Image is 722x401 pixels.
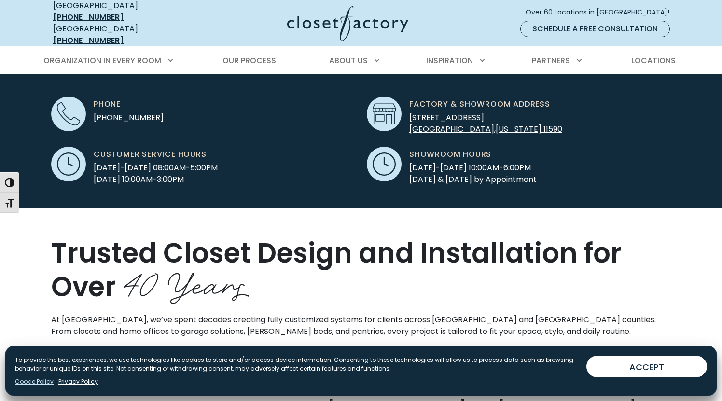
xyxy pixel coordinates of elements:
span: Over 60 Locations in [GEOGRAPHIC_DATA]! [526,7,677,17]
p: To provide the best experiences, we use technologies like cookies to store and/or access device i... [15,356,579,373]
a: [STREET_ADDRESS] [GEOGRAPHIC_DATA],[US_STATE] 11590 [409,112,562,135]
div: [GEOGRAPHIC_DATA] [53,23,193,46]
span: Phone [94,98,121,110]
span: Partners [532,55,570,66]
a: Privacy Policy [58,377,98,386]
nav: Primary Menu [37,47,685,74]
span: [STREET_ADDRESS] [409,112,484,123]
span: Locations [631,55,676,66]
a: Cookie Policy [15,377,54,386]
span: Inspiration [426,55,473,66]
button: ACCEPT [586,356,707,377]
span: [DATE] 10:00AM-3:00PM [94,174,218,185]
span: 40 Years [122,257,250,307]
span: About Us [329,55,368,66]
span: [DATE] & [DATE] by Appointment [409,174,537,185]
a: [PHONE_NUMBER] [53,12,124,23]
span: Organization in Every Room [43,55,161,66]
span: [DATE]-[DATE] 08:00AM-5:00PM [94,162,218,174]
a: [PHONE_NUMBER] [94,112,164,123]
p: At [GEOGRAPHIC_DATA], we’ve spent decades creating fully customized systems for clients across [G... [51,314,671,337]
a: Over 60 Locations in [GEOGRAPHIC_DATA]! [525,4,678,21]
span: Customer Service Hours [94,149,207,160]
img: Closet Factory Logo [287,6,408,41]
span: Our Process [222,55,276,66]
span: [US_STATE] [496,124,541,135]
a: [PHONE_NUMBER] [53,35,124,46]
span: Trusted Closet Design and Installation for Over [51,234,622,306]
span: 11590 [543,124,562,135]
span: [GEOGRAPHIC_DATA] [409,124,494,135]
a: Schedule a Free Consultation [520,21,670,37]
span: Showroom Hours [409,149,491,160]
span: Factory & Showroom Address [409,98,550,110]
span: [DATE]-[DATE] 10:00AM-6:00PM [409,162,537,174]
